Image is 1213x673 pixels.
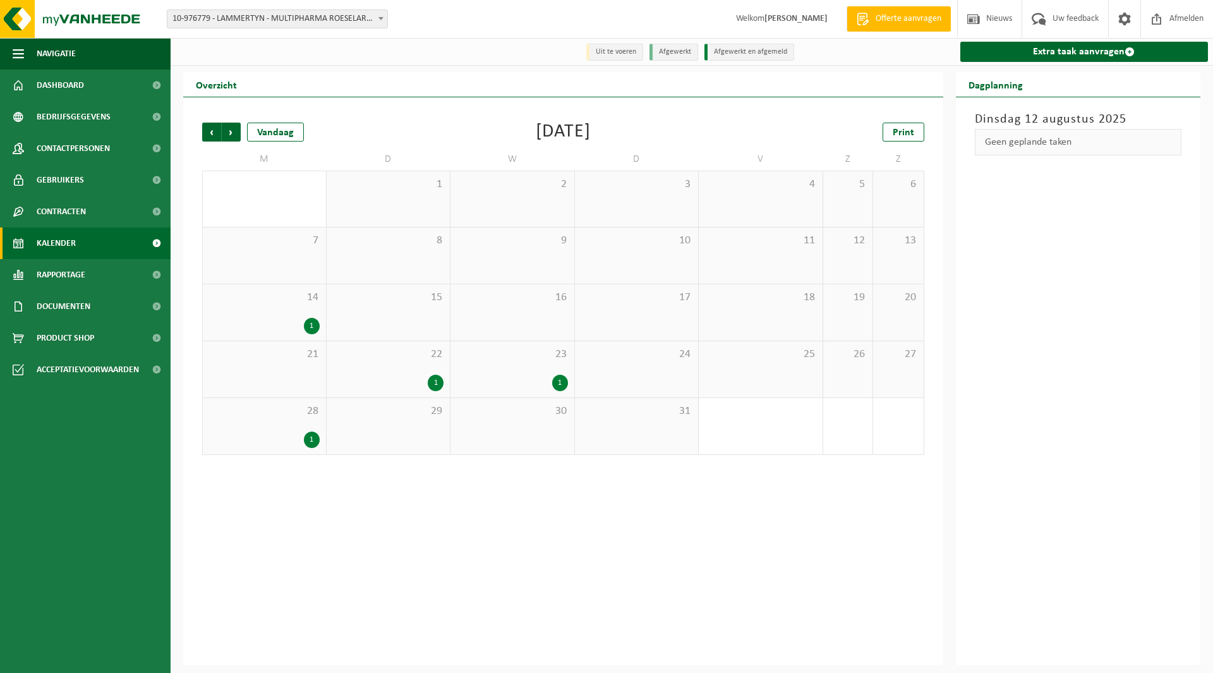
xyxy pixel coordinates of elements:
[37,101,111,133] span: Bedrijfsgegevens
[304,318,320,334] div: 1
[37,227,76,259] span: Kalender
[575,148,699,171] td: D
[956,72,1035,97] h2: Dagplanning
[202,123,221,142] span: Vorige
[581,178,692,191] span: 3
[247,123,304,142] div: Vandaag
[37,38,76,70] span: Navigatie
[457,404,568,418] span: 30
[705,348,816,361] span: 25
[975,129,1182,155] div: Geen geplande taken
[37,196,86,227] span: Contracten
[37,322,94,354] span: Product Shop
[37,354,139,385] span: Acceptatievoorwaarden
[830,348,867,361] span: 26
[705,234,816,248] span: 11
[581,234,692,248] span: 10
[167,10,387,28] span: 10-976779 - LAMMERTYN - MULTIPHARMA ROESELARE - ROESELARE
[581,348,692,361] span: 24
[879,234,917,248] span: 13
[333,348,444,361] span: 22
[209,348,320,361] span: 21
[872,13,944,25] span: Offerte aanvragen
[222,123,241,142] span: Volgende
[457,291,568,305] span: 16
[581,404,692,418] span: 31
[450,148,575,171] td: W
[764,14,828,23] strong: [PERSON_NAME]
[428,375,444,391] div: 1
[879,348,917,361] span: 27
[333,291,444,305] span: 15
[830,291,867,305] span: 19
[879,178,917,191] span: 6
[893,128,914,138] span: Print
[586,44,643,61] li: Uit te voeren
[823,148,874,171] td: Z
[457,234,568,248] span: 9
[209,234,320,248] span: 7
[457,348,568,361] span: 23
[705,178,816,191] span: 4
[975,110,1182,129] h3: Dinsdag 12 augustus 2025
[304,432,320,448] div: 1
[552,375,568,391] div: 1
[37,259,85,291] span: Rapportage
[883,123,924,142] a: Print
[581,291,692,305] span: 17
[202,148,327,171] td: M
[209,404,320,418] span: 28
[37,133,110,164] span: Contactpersonen
[879,291,917,305] span: 20
[873,148,924,171] td: Z
[167,9,388,28] span: 10-976779 - LAMMERTYN - MULTIPHARMA ROESELARE - ROESELARE
[699,148,823,171] td: V
[333,178,444,191] span: 1
[457,178,568,191] span: 2
[960,42,1209,62] a: Extra taak aanvragen
[209,291,320,305] span: 14
[536,123,591,142] div: [DATE]
[333,234,444,248] span: 8
[333,404,444,418] span: 29
[847,6,951,32] a: Offerte aanvragen
[704,44,794,61] li: Afgewerkt en afgemeld
[830,178,867,191] span: 5
[37,164,84,196] span: Gebruikers
[183,72,250,97] h2: Overzicht
[705,291,816,305] span: 18
[830,234,867,248] span: 12
[37,70,84,101] span: Dashboard
[327,148,451,171] td: D
[37,291,90,322] span: Documenten
[649,44,698,61] li: Afgewerkt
